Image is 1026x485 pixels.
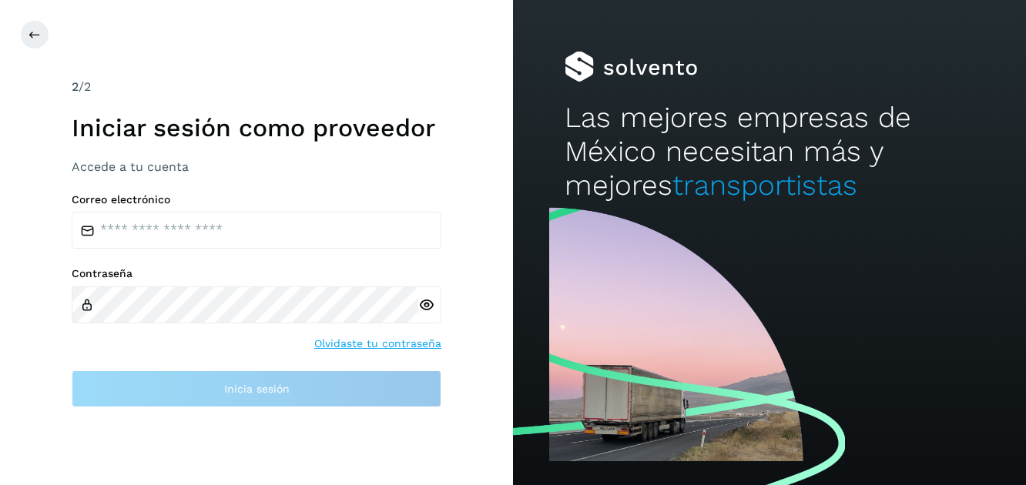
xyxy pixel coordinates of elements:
div: /2 [72,78,441,96]
label: Contraseña [72,267,441,280]
span: Inicia sesión [224,383,290,394]
h1: Iniciar sesión como proveedor [72,113,441,142]
button: Inicia sesión [72,370,441,407]
span: 2 [72,79,79,94]
a: Olvidaste tu contraseña [314,336,441,352]
label: Correo electrónico [72,193,441,206]
span: transportistas [672,169,857,202]
h3: Accede a tu cuenta [72,159,441,174]
h2: Las mejores empresas de México necesitan más y mejores [565,101,975,203]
